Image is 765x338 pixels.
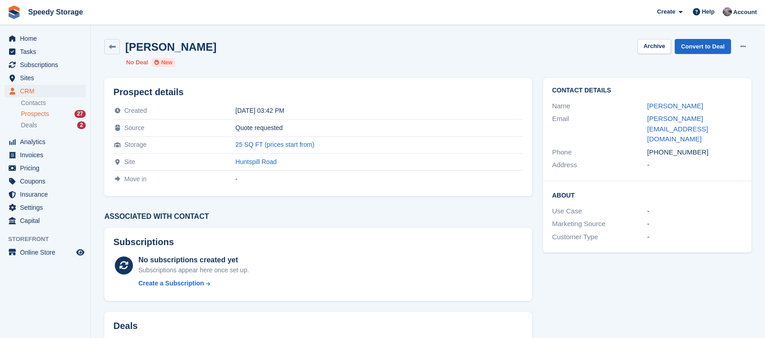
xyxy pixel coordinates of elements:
[20,135,74,148] span: Analytics
[20,246,74,259] span: Online Store
[647,102,703,110] a: [PERSON_NAME]
[138,266,249,275] div: Subscriptions appear here once set up.
[20,201,74,214] span: Settings
[647,206,742,217] div: -
[647,147,742,158] div: [PHONE_NUMBER]
[5,85,86,97] a: menu
[552,219,647,229] div: Marketing Source
[552,190,742,199] h2: About
[5,32,86,45] a: menu
[124,175,147,183] span: Move in
[552,147,647,158] div: Phone
[5,175,86,188] a: menu
[124,124,144,131] span: Source
[552,160,647,170] div: Address
[235,124,523,131] div: Quote requested
[552,232,647,242] div: Customer Type
[647,115,708,143] a: [PERSON_NAME][EMAIL_ADDRESS][DOMAIN_NAME]
[657,7,675,16] span: Create
[20,214,74,227] span: Capital
[5,214,86,227] a: menu
[5,201,86,214] a: menu
[8,235,90,244] span: Storefront
[20,162,74,174] span: Pricing
[552,101,647,111] div: Name
[124,107,147,114] span: Created
[235,158,277,165] a: Huntspill Road
[125,41,216,53] h2: [PERSON_NAME]
[647,232,742,242] div: -
[113,237,523,247] h2: Subscriptions
[235,107,523,114] div: [DATE] 03:42 PM
[637,39,671,54] button: Archive
[702,7,715,16] span: Help
[5,188,86,201] a: menu
[104,212,532,221] h3: Associated with contact
[21,99,86,107] a: Contacts
[5,45,86,58] a: menu
[5,246,86,259] a: menu
[138,255,249,266] div: No subscriptions created yet
[647,160,742,170] div: -
[21,121,37,130] span: Deals
[138,279,249,288] a: Create a Subscription
[20,175,74,188] span: Coupons
[113,321,137,331] h2: Deals
[5,149,86,161] a: menu
[647,219,742,229] div: -
[20,58,74,71] span: Subscriptions
[235,141,314,148] a: 25 SQ FT (prices start from)
[723,7,732,16] img: Dan Jackson
[20,149,74,161] span: Invoices
[552,206,647,217] div: Use Case
[113,87,523,97] h2: Prospect details
[733,8,757,17] span: Account
[124,158,135,165] span: Site
[5,58,86,71] a: menu
[20,72,74,84] span: Sites
[5,162,86,174] a: menu
[675,39,731,54] a: Convert to Deal
[20,45,74,58] span: Tasks
[77,121,86,129] div: 2
[25,5,87,19] a: Speedy Storage
[126,58,148,67] li: No Deal
[21,121,86,130] a: Deals 2
[21,110,49,118] span: Prospects
[5,135,86,148] a: menu
[552,114,647,145] div: Email
[74,110,86,118] div: 27
[20,85,74,97] span: CRM
[5,72,86,84] a: menu
[235,175,523,183] div: -
[20,188,74,201] span: Insurance
[124,141,147,148] span: Storage
[138,279,204,288] div: Create a Subscription
[20,32,74,45] span: Home
[552,87,742,94] h2: Contact Details
[152,58,175,67] li: New
[75,247,86,258] a: Preview store
[7,5,21,19] img: stora-icon-8386f47178a22dfd0bd8f6a31ec36ba5ce8667c1dd55bd0f319d3a0aa187defe.svg
[21,109,86,119] a: Prospects 27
